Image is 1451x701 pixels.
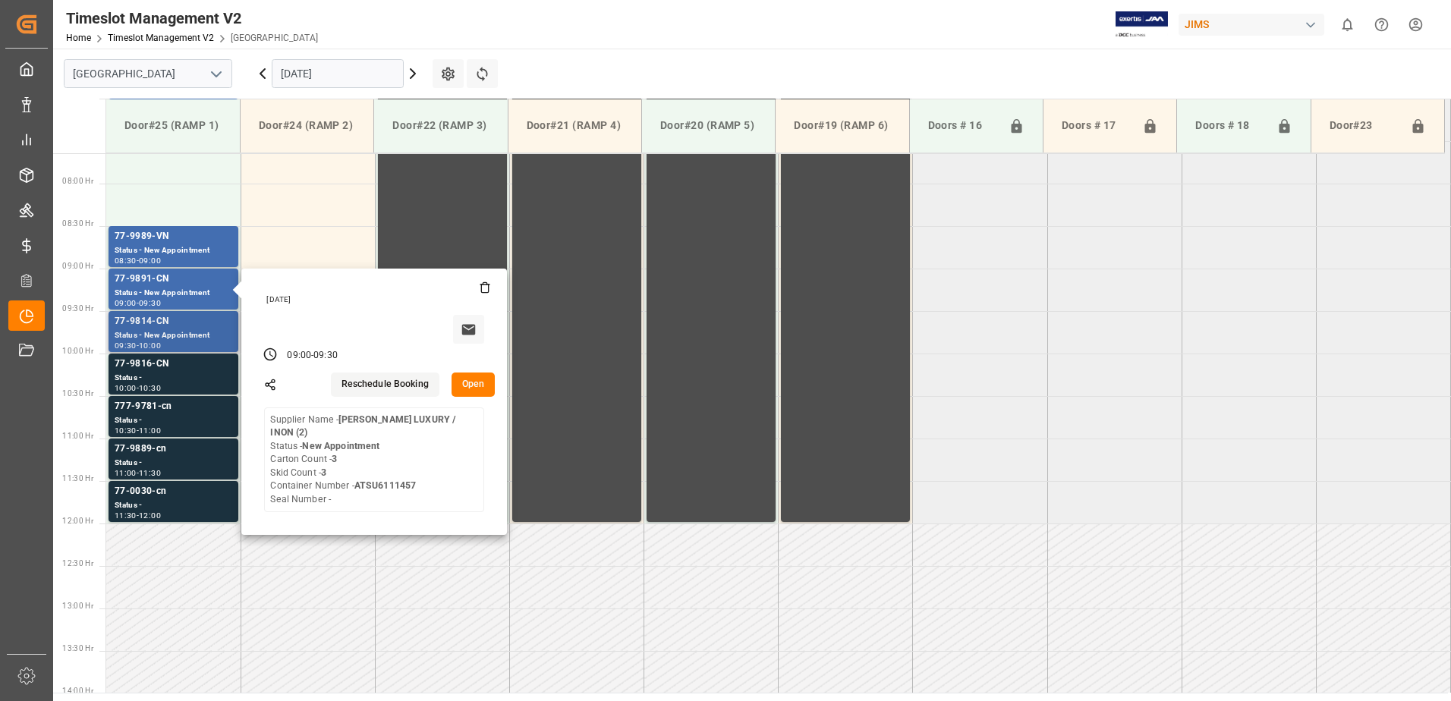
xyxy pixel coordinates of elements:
span: 08:30 Hr [62,219,93,228]
div: Door#19 (RAMP 6) [788,112,896,140]
div: Door#21 (RAMP 4) [521,112,629,140]
div: Status - [115,372,232,385]
div: - [137,300,139,306]
button: show 0 new notifications [1330,8,1364,42]
div: Status - [115,414,232,427]
span: 13:00 Hr [62,602,93,610]
div: Timeslot Management V2 [66,7,318,30]
b: 3 [332,454,337,464]
div: 11:00 [115,470,137,476]
div: Door#23 [1324,112,1404,140]
div: Status - [115,499,232,512]
input: DD.MM.YYYY [272,59,404,88]
div: 09:00 [115,300,137,306]
a: Home [66,33,91,43]
span: 09:30 Hr [62,304,93,313]
div: 10:30 [139,385,161,391]
b: New Appointment [302,441,379,451]
div: 09:30 [139,300,161,306]
div: 10:30 [115,427,137,434]
div: 77-9814-CN [115,314,232,329]
div: 11:30 [139,470,161,476]
div: [DATE] [261,294,490,305]
div: 77-9989-VN [115,229,232,244]
b: [PERSON_NAME] LUXURY / INON (2) [270,414,456,439]
div: - [137,470,139,476]
div: Supplier Name - Status - Carton Count - Skid Count - Container Number - Seal Number - [270,413,478,507]
div: - [137,342,139,349]
button: Reschedule Booking [331,373,439,397]
div: 777-9781-cn [115,399,232,414]
button: JIMS [1179,10,1330,39]
div: 77-9891-CN [115,272,232,287]
button: open menu [204,62,227,86]
div: Status - [115,457,232,470]
b: 3 [321,467,326,478]
span: 12:30 Hr [62,559,93,567]
div: Doors # 18 [1189,112,1270,140]
span: 13:30 Hr [62,644,93,652]
div: 77-0030-cn [115,484,232,499]
div: 77-9816-CN [115,357,232,372]
div: 09:30 [115,342,137,349]
div: 77-9889-cn [115,442,232,457]
div: Status - New Appointment [115,287,232,300]
div: - [137,257,139,264]
div: 09:30 [313,349,338,363]
div: Door#24 (RAMP 2) [253,112,361,140]
div: Doors # 17 [1056,112,1136,140]
div: Status - New Appointment [115,244,232,257]
div: 08:30 [115,257,137,264]
div: - [137,427,139,434]
div: 11:30 [115,512,137,519]
b: ATSU6111457 [354,480,416,491]
span: 10:00 Hr [62,347,93,355]
span: 14:00 Hr [62,687,93,695]
div: Doors # 16 [922,112,1002,140]
span: 09:00 Hr [62,262,93,270]
span: 11:00 Hr [62,432,93,440]
span: 11:30 Hr [62,474,93,483]
img: Exertis%20JAM%20-%20Email%20Logo.jpg_1722504956.jpg [1116,11,1168,38]
div: Door#22 (RAMP 3) [386,112,495,140]
div: - [137,512,139,519]
div: Status - New Appointment [115,329,232,342]
div: 10:00 [115,385,137,391]
div: 09:00 [287,349,311,363]
div: 09:00 [139,257,161,264]
span: 12:00 Hr [62,517,93,525]
div: Door#25 (RAMP 1) [118,112,228,140]
span: 08:00 Hr [62,177,93,185]
div: Door#20 (RAMP 5) [654,112,763,140]
div: 10:00 [139,342,161,349]
a: Timeslot Management V2 [108,33,214,43]
div: - [311,349,313,363]
div: JIMS [1179,14,1324,36]
span: 10:30 Hr [62,389,93,398]
div: - [137,385,139,391]
button: Help Center [1364,8,1399,42]
input: Type to search/select [64,59,232,88]
button: Open [452,373,496,397]
div: 11:00 [139,427,161,434]
div: 12:00 [139,512,161,519]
